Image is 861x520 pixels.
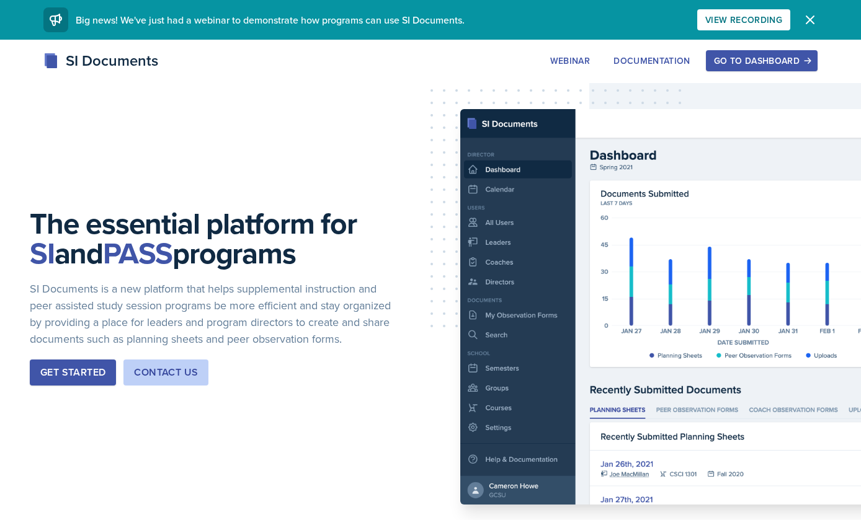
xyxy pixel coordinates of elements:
div: Go to Dashboard [714,56,810,66]
div: SI Documents [43,50,158,72]
div: Contact Us [134,365,198,380]
button: View Recording [697,9,790,30]
div: View Recording [705,15,782,25]
button: Contact Us [123,359,208,386]
button: Documentation [605,50,698,71]
div: Webinar [550,56,590,66]
button: Webinar [542,50,598,71]
div: Documentation [613,56,690,66]
button: Go to Dashboard [706,50,818,71]
button: Get Started [30,359,116,386]
div: Get Started [40,365,105,380]
span: Big news! We've just had a webinar to demonstrate how programs can use SI Documents. [76,13,465,27]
